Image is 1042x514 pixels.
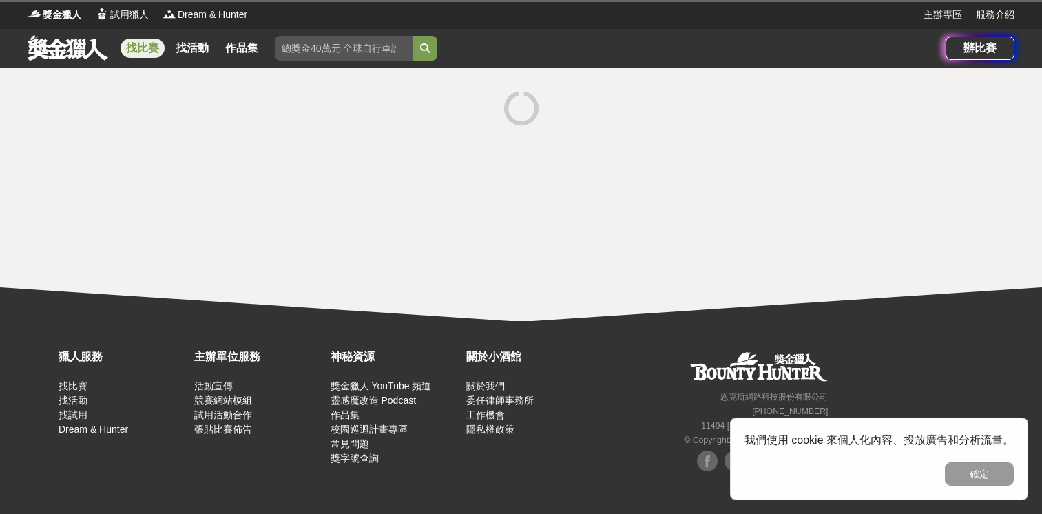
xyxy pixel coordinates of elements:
[59,380,87,391] a: 找比賽
[194,380,233,391] a: 活動宣傳
[720,392,828,402] small: 恩克斯網路科技股份有限公司
[976,8,1014,22] a: 服務介紹
[697,451,718,471] img: Facebook
[110,8,149,22] span: 試用獵人
[59,424,128,435] a: Dream & Hunter
[466,424,514,435] a: 隱私權政策
[95,8,149,22] a: Logo試用獵人
[752,407,828,416] small: [PHONE_NUMBER]
[331,409,360,420] a: 作品集
[946,37,1014,60] a: 辦比賽
[466,409,505,420] a: 工作機會
[95,7,109,21] img: Logo
[28,8,81,22] a: Logo獎金獵人
[170,39,214,58] a: 找活動
[194,349,323,365] div: 主辦單位服務
[684,435,828,445] small: © Copyright 2025 . All Rights Reserved.
[701,421,828,431] small: 11494 [STREET_ADDRESS] 3 樓
[194,395,252,406] a: 競賽網站模組
[466,380,505,391] a: 關於我們
[59,409,87,420] a: 找試用
[331,380,432,391] a: 獎金獵人 YouTube 頻道
[725,451,745,471] img: Facebook
[163,8,247,22] a: LogoDream & Hunter
[924,8,962,22] a: 主辦專區
[59,395,87,406] a: 找活動
[331,349,459,365] div: 神秘資源
[178,8,247,22] span: Dream & Hunter
[194,424,252,435] a: 張貼比賽佈告
[275,36,413,61] input: 總獎金40萬元 全球自行車設計比賽
[331,453,379,464] a: 獎字號查詢
[121,39,165,58] a: 找比賽
[194,409,252,420] a: 試用活動合作
[945,462,1014,486] button: 確定
[220,39,264,58] a: 作品集
[28,7,41,21] img: Logo
[163,7,176,21] img: Logo
[331,424,408,435] a: 校園巡迴計畫專區
[466,395,534,406] a: 委任律師事務所
[466,349,595,365] div: 關於小酒館
[59,349,187,365] div: 獵人服務
[43,8,81,22] span: 獎金獵人
[331,438,369,449] a: 常見問題
[331,395,416,406] a: 靈感魔改造 Podcast
[744,434,1014,446] span: 我們使用 cookie 來個人化內容、投放廣告和分析流量。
